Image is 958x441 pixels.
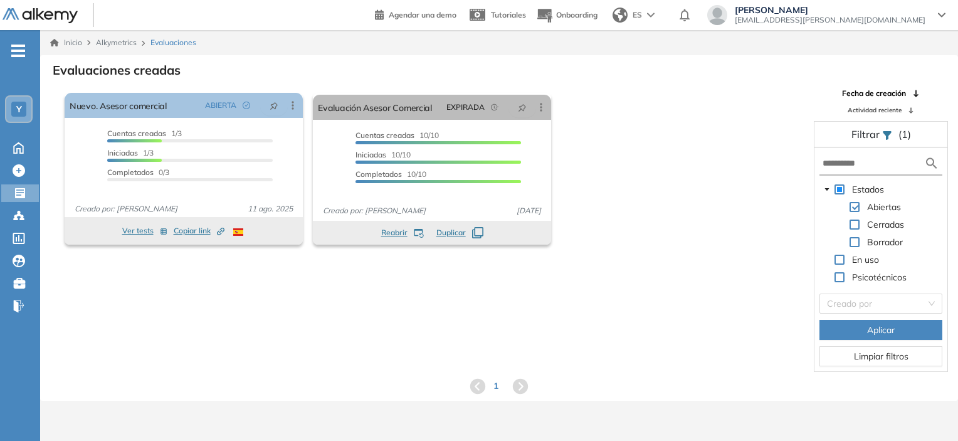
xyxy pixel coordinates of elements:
span: 0/3 [107,167,169,177]
span: Actividad reciente [848,105,902,115]
span: Completados [107,167,154,177]
span: Cuentas creadas [355,130,414,140]
img: ESP [233,228,243,236]
a: Agendar una demo [375,6,456,21]
span: Psicotécnicos [850,270,909,285]
a: Inicio [50,37,82,48]
iframe: Chat Widget [895,381,958,441]
button: Duplicar [436,227,483,238]
img: world [613,8,628,23]
span: Cerradas [867,219,904,230]
span: Tutoriales [491,10,526,19]
span: pushpin [518,102,527,112]
span: Evaluaciones [150,37,196,48]
span: ES [633,9,642,21]
button: Aplicar [819,320,942,340]
span: [DATE] [512,205,546,216]
span: Abiertas [867,201,901,213]
span: Filtrar [851,128,882,141]
span: 10/10 [355,150,411,159]
span: Borrador [867,236,903,248]
span: En uso [852,254,879,265]
span: Iniciadas [355,150,386,159]
i: - [11,50,25,52]
span: Aplicar [867,323,895,337]
span: 1 [493,380,498,393]
span: (1) [898,127,911,142]
span: Cerradas [865,217,907,232]
span: Copiar link [174,225,224,236]
button: Copiar link [174,223,224,238]
span: Creado por: [PERSON_NAME] [318,205,431,216]
button: pushpin [508,97,536,117]
span: ABIERTA [205,100,236,111]
span: field-time [491,104,498,111]
button: Reabrir [381,227,424,238]
a: Nuevo. Asesor comercial [70,93,167,118]
span: 10/10 [355,130,439,140]
span: check-circle [243,102,250,109]
span: [PERSON_NAME] [735,5,925,15]
h3: Evaluaciones creadas [53,63,181,78]
span: 10/10 [355,169,426,179]
span: Borrador [865,235,905,250]
span: Agendar una demo [389,10,456,19]
img: Logo [3,8,78,24]
span: 11 ago. 2025 [243,203,298,215]
span: caret-down [824,186,830,193]
span: Duplicar [436,227,466,238]
span: Completados [355,169,402,179]
div: Widget de chat [895,381,958,441]
span: EXPIRADA [446,102,485,113]
span: Estados [852,184,884,195]
button: Onboarding [536,2,597,29]
span: Psicotécnicos [852,272,907,283]
span: 1/3 [107,129,182,138]
img: arrow [647,13,655,18]
span: Creado por: [PERSON_NAME] [70,203,182,215]
button: pushpin [260,95,288,115]
span: Reabrir [381,227,408,238]
span: Estados [850,182,887,197]
span: 1/3 [107,148,154,157]
span: Alkymetrics [96,38,137,47]
a: Evaluación Asesor Comercial [318,95,432,120]
span: pushpin [270,100,278,110]
span: En uso [850,252,882,267]
span: Limpiar filtros [854,349,908,363]
button: Limpiar filtros [819,346,942,366]
span: Iniciadas [107,148,138,157]
span: Y [16,104,22,114]
span: Fecha de creación [842,88,906,99]
span: Onboarding [556,10,597,19]
span: Cuentas creadas [107,129,166,138]
img: search icon [924,156,939,171]
button: Ver tests [122,223,167,238]
span: [EMAIL_ADDRESS][PERSON_NAME][DOMAIN_NAME] [735,15,925,25]
span: Abiertas [865,199,903,215]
